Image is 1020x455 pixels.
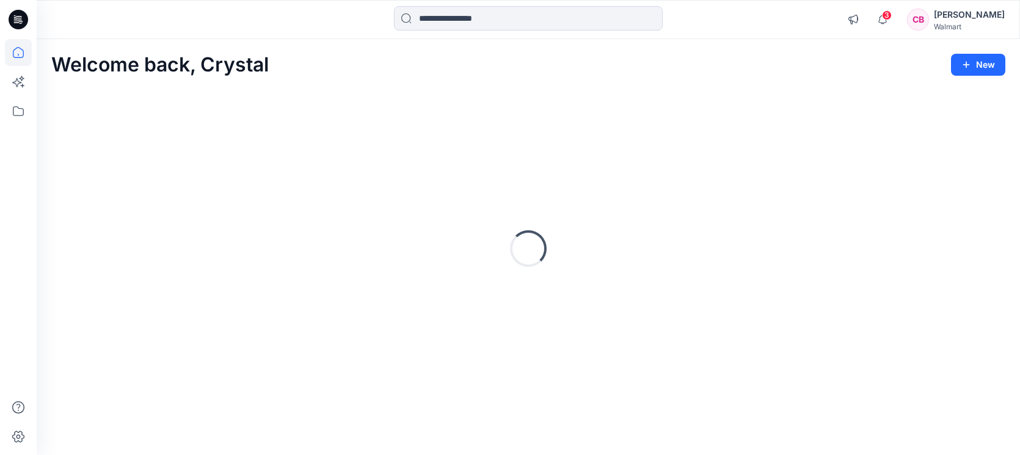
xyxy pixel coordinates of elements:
[934,7,1005,22] div: [PERSON_NAME]
[934,22,1005,31] div: Walmart
[907,9,929,31] div: CB
[51,54,269,76] h2: Welcome back, Crystal
[882,10,892,20] span: 3
[951,54,1005,76] button: New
